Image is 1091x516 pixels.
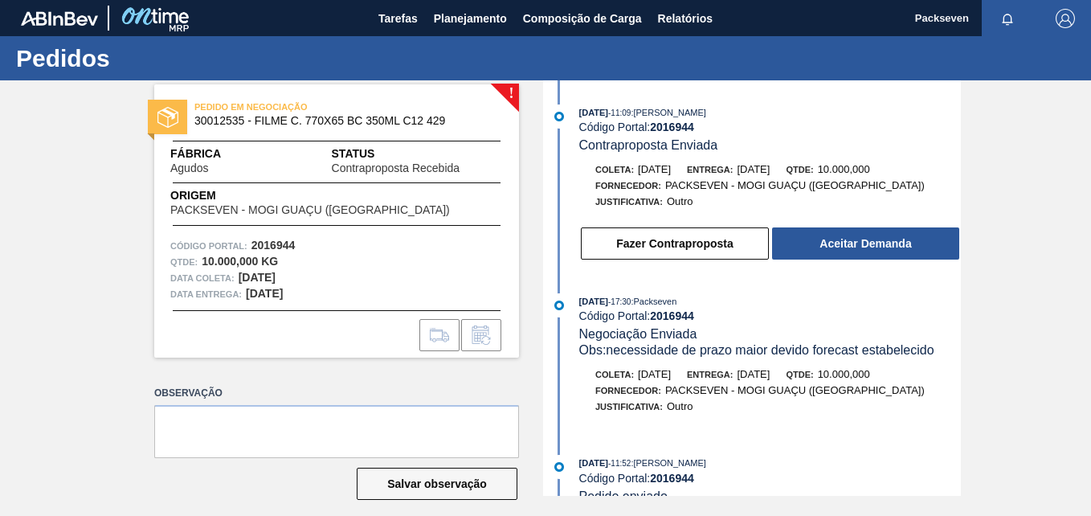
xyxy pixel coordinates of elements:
button: Fazer Contraproposta [581,227,769,260]
span: Data coleta: [170,270,235,286]
span: Outro [667,400,693,412]
span: Fábrica [170,145,259,162]
span: PACKSEVEN - MOGI GUAÇU ([GEOGRAPHIC_DATA]) [665,384,925,396]
span: Agudos [170,162,208,174]
span: Qtde: [786,370,813,379]
span: [DATE] [638,368,671,380]
span: Relatórios [658,9,713,28]
span: Negociação Enviada [579,327,697,341]
span: 10.000,000 [818,163,870,175]
strong: [DATE] [239,271,276,284]
span: Tarefas [378,9,418,28]
span: Data entrega: [170,286,242,302]
img: Logout [1056,9,1075,28]
strong: 2016944 [650,472,694,485]
span: Qtde: [786,165,813,174]
span: Contraproposta Enviada [579,138,718,152]
span: PEDIDO EM NEGOCIAÇÃO [194,99,419,115]
span: Qtde : [170,254,198,270]
button: Notificações [982,7,1033,30]
span: : [PERSON_NAME] [631,108,706,117]
span: Origem [170,187,496,204]
span: Status [332,145,503,162]
img: atual [554,301,564,310]
span: Fornecedor: [595,181,661,190]
span: : [PERSON_NAME] [631,458,706,468]
span: [DATE] [638,163,671,175]
span: Fornecedor: [595,386,661,395]
span: 30012535 - FILME C. 770X65 BC 350ML C12 429 [194,115,486,127]
span: [DATE] [737,163,770,175]
span: Coleta: [595,370,634,379]
span: Contraproposta Recebida [332,162,460,174]
span: : Packseven [631,297,676,306]
div: Código Portal: [579,121,961,133]
span: - 11:09 [608,109,631,117]
span: - 11:52 [608,459,631,468]
span: Outro [667,195,693,207]
label: Observação [154,382,519,405]
div: Ir para Composição de Carga [419,319,460,351]
strong: 10.000,000 KG [202,255,278,268]
span: [DATE] [579,108,608,117]
span: Código Portal: [170,238,247,254]
span: [DATE] [579,297,608,306]
span: Composição de Carga [523,9,642,28]
button: Salvar observação [357,468,517,500]
img: status [157,107,178,128]
span: 10.000,000 [818,368,870,380]
div: Código Portal: [579,472,961,485]
span: Justificativa: [595,197,663,207]
span: - 17:30 [608,297,631,306]
span: PACKSEVEN - MOGI GUAÇU ([GEOGRAPHIC_DATA]) [170,204,450,216]
span: Coleta: [595,165,634,174]
span: Planejamento [434,9,507,28]
strong: 2016944 [650,309,694,322]
span: Entrega: [687,165,733,174]
span: [DATE] [737,368,770,380]
span: Obs: necessidade de prazo maior devido forecast estabelecido [579,343,934,357]
h1: Pedidos [16,49,301,68]
strong: [DATE] [246,287,283,300]
strong: 2016944 [650,121,694,133]
div: Informar alteração no pedido [461,319,501,351]
strong: 2016944 [251,239,296,252]
span: PACKSEVEN - MOGI GUAÇU ([GEOGRAPHIC_DATA]) [665,179,925,191]
span: Pedido enviado [579,489,668,503]
img: TNhmsLtSVTkK8tSr43FrP2fwEKptu5GPRR3wAAAABJRU5ErkJggg== [21,11,98,26]
button: Aceitar Demanda [772,227,959,260]
span: Entrega: [687,370,733,379]
img: atual [554,112,564,121]
div: Código Portal: [579,309,961,322]
span: Justificativa: [595,402,663,412]
span: [DATE] [579,458,608,468]
img: atual [554,462,564,472]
